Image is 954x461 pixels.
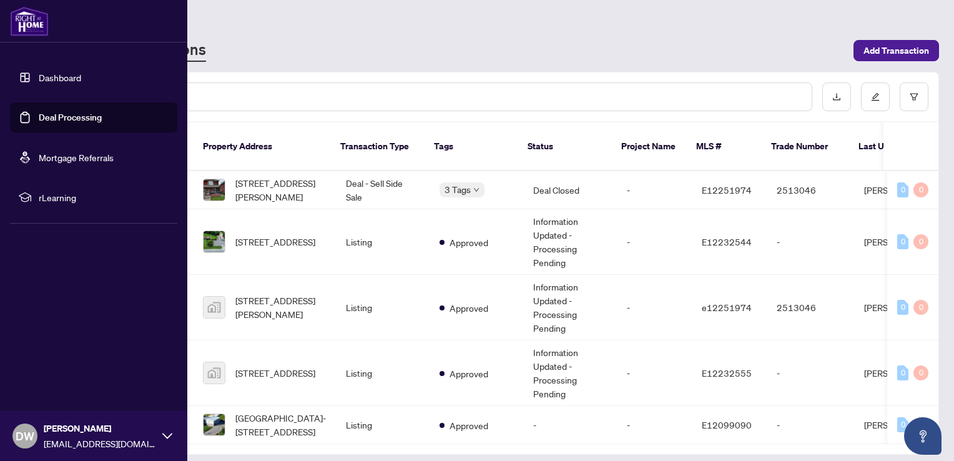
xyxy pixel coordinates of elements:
div: 0 [913,300,928,315]
span: [STREET_ADDRESS] [235,366,315,380]
th: Tags [424,122,518,171]
td: 2513046 [767,275,854,340]
div: 0 [897,365,908,380]
a: Dashboard [39,72,81,83]
span: e12251974 [702,302,752,313]
span: down [473,187,479,193]
td: - [617,340,692,406]
div: 0 [897,182,908,197]
td: [PERSON_NAME] [854,406,948,444]
div: 0 [897,234,908,249]
button: download [822,82,851,111]
td: - [767,340,854,406]
td: Deal Closed [523,171,617,209]
span: E12232555 [702,367,752,379]
span: Approved [450,367,488,380]
span: DW [16,427,34,445]
span: download [832,92,841,101]
td: - [617,209,692,275]
span: [STREET_ADDRESS][PERSON_NAME] [235,176,326,204]
span: rLearning [39,191,169,204]
img: thumbnail-img [204,231,225,252]
th: Project Name [611,122,686,171]
img: thumbnail-img [204,179,225,201]
td: Information Updated - Processing Pending [523,209,617,275]
button: Add Transaction [853,40,939,61]
td: - [767,209,854,275]
img: logo [10,6,49,36]
td: Listing [336,340,430,406]
span: E12251974 [702,184,752,196]
div: 0 [897,300,908,315]
div: 0 [913,182,928,197]
th: Last Updated By [848,122,942,171]
span: [STREET_ADDRESS] [235,235,315,249]
button: filter [900,82,928,111]
td: - [617,171,692,209]
span: edit [871,92,880,101]
td: Listing [336,275,430,340]
th: Property Address [193,122,330,171]
a: Mortgage Referrals [39,152,114,163]
td: Deal - Sell Side Sale [336,171,430,209]
img: thumbnail-img [204,362,225,384]
th: Trade Number [761,122,848,171]
img: thumbnail-img [204,297,225,318]
a: Deal Processing [39,112,102,123]
span: [STREET_ADDRESS][PERSON_NAME] [235,294,326,321]
td: [PERSON_NAME] [854,275,948,340]
td: - [617,406,692,444]
div: 0 [897,417,908,432]
span: E12232544 [702,236,752,247]
td: Information Updated - Processing Pending [523,340,617,406]
td: [PERSON_NAME] [854,171,948,209]
span: Approved [450,419,488,432]
td: - [523,406,617,444]
th: Transaction Type [330,122,424,171]
td: 2513046 [767,171,854,209]
span: [GEOGRAPHIC_DATA]-[STREET_ADDRESS] [235,411,326,439]
td: Listing [336,406,430,444]
img: thumbnail-img [204,414,225,435]
span: [EMAIL_ADDRESS][DOMAIN_NAME] [44,437,156,450]
td: [PERSON_NAME] [854,209,948,275]
th: Status [518,122,611,171]
td: - [617,275,692,340]
td: Information Updated - Processing Pending [523,275,617,340]
div: 0 [913,365,928,380]
td: Listing [336,209,430,275]
button: Open asap [904,417,942,455]
span: E12099090 [702,419,752,430]
span: filter [910,92,918,101]
button: edit [861,82,890,111]
td: [PERSON_NAME] [854,340,948,406]
span: Add Transaction [863,41,929,61]
span: Approved [450,235,488,249]
th: MLS # [686,122,761,171]
td: - [767,406,854,444]
span: 3 Tags [445,182,471,197]
span: Approved [450,301,488,315]
span: [PERSON_NAME] [44,422,156,435]
div: 0 [913,234,928,249]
